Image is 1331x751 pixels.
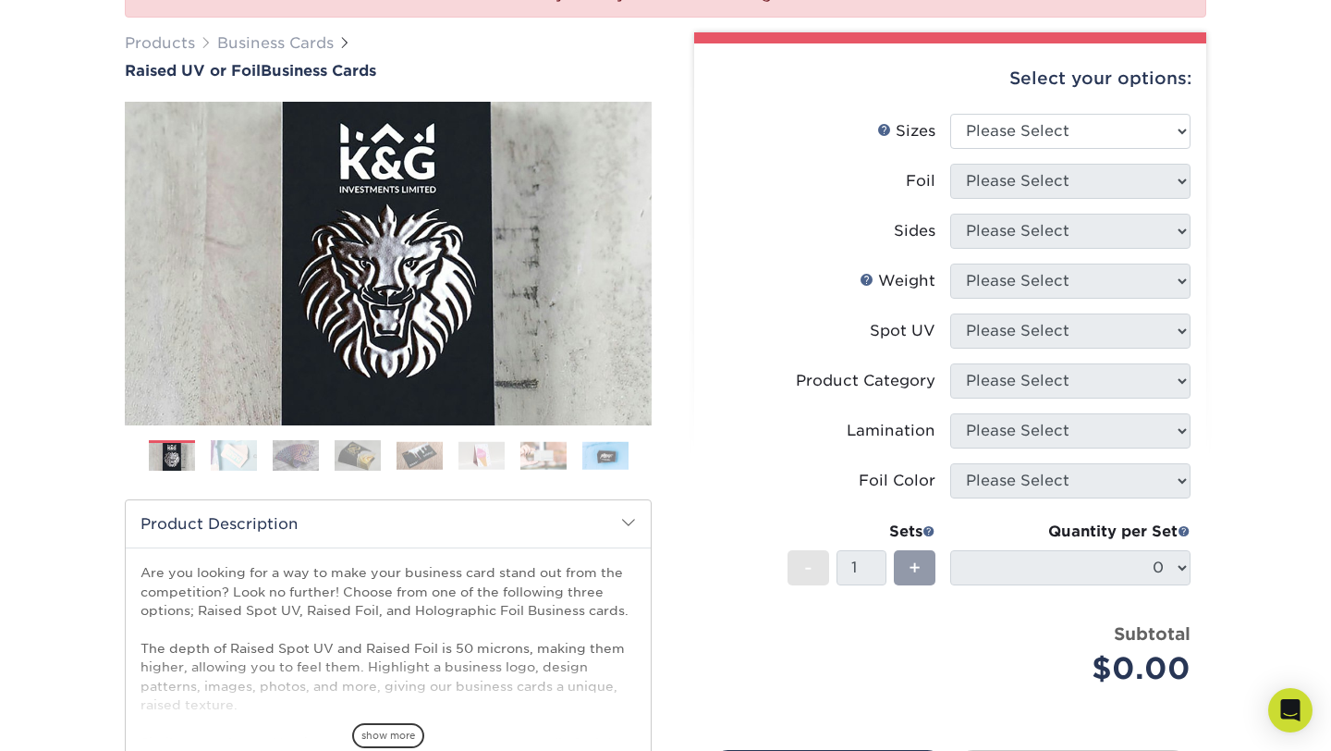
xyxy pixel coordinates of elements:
[5,695,157,745] iframe: Google Customer Reviews
[860,270,935,292] div: Weight
[211,439,257,472] img: Business Cards 02
[582,441,629,470] img: Business Cards 08
[397,441,443,470] img: Business Cards 05
[950,521,1191,543] div: Quantity per Set
[870,320,935,342] div: Spot UV
[125,62,261,80] span: Raised UV or Foil
[125,62,652,80] h1: Business Cards
[458,441,505,470] img: Business Cards 06
[1114,623,1191,644] strong: Subtotal
[126,500,651,548] h2: Product Description
[1268,688,1313,733] div: Open Intercom Messenger
[273,439,319,472] img: Business Cards 03
[709,43,1191,114] div: Select your options:
[217,34,334,52] a: Business Cards
[520,441,567,470] img: Business Cards 07
[964,646,1191,691] div: $0.00
[894,220,935,242] div: Sides
[788,521,935,543] div: Sets
[352,723,424,748] span: show more
[149,434,195,480] img: Business Cards 01
[804,554,812,582] span: -
[847,420,935,442] div: Lamination
[909,554,921,582] span: +
[125,34,195,52] a: Products
[796,370,935,392] div: Product Category
[125,62,652,80] a: Raised UV or FoilBusiness Cards
[335,439,381,472] img: Business Cards 04
[906,170,935,192] div: Foil
[859,470,935,492] div: Foil Color
[877,120,935,142] div: Sizes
